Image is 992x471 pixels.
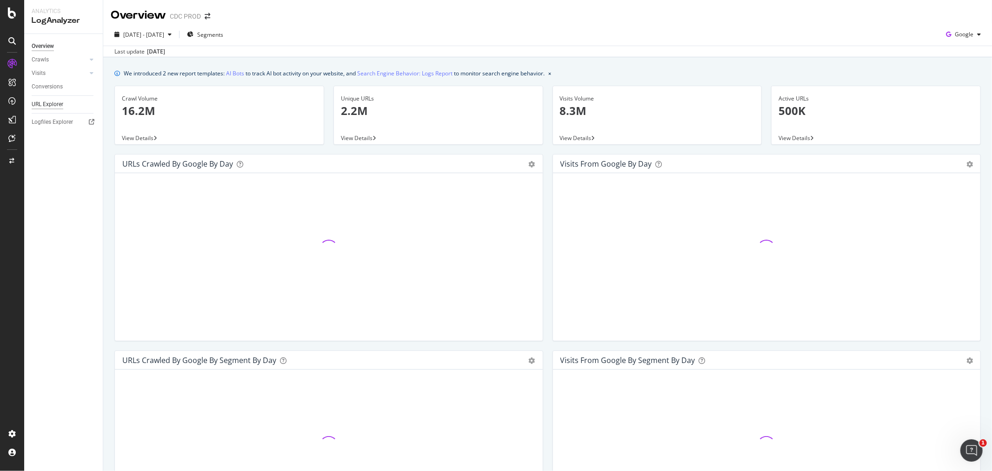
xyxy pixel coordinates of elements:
[979,439,987,447] span: 1
[122,94,317,103] div: Crawl Volume
[341,134,373,142] span: View Details
[560,103,755,119] p: 8.3M
[122,134,153,142] span: View Details
[529,357,535,364] div: gear
[183,27,227,42] button: Segments
[197,31,223,39] span: Segments
[357,68,453,78] a: Search Engine Behavior: Logs Report
[341,103,536,119] p: 2.2M
[560,134,592,142] span: View Details
[966,357,973,364] div: gear
[960,439,983,462] iframe: Intercom live chat
[122,159,233,168] div: URLs Crawled by Google by day
[32,55,49,65] div: Crawls
[955,30,973,38] span: Google
[560,159,652,168] div: Visits from Google by day
[122,103,317,119] p: 16.2M
[32,117,96,127] a: Logfiles Explorer
[122,356,276,365] div: URLs Crawled by Google By Segment By Day
[226,68,244,78] a: AI Bots
[560,94,755,103] div: Visits Volume
[111,27,175,42] button: [DATE] - [DATE]
[341,94,536,103] div: Unique URLs
[32,15,95,26] div: LogAnalyzer
[111,7,166,23] div: Overview
[124,68,545,78] div: We introduced 2 new report templates: to track AI bot activity on your website, and to monitor se...
[147,47,165,56] div: [DATE]
[779,103,973,119] p: 500K
[32,41,54,51] div: Overview
[546,67,553,80] button: close banner
[32,100,63,109] div: URL Explorer
[114,47,165,56] div: Last update
[205,13,210,20] div: arrow-right-arrow-left
[32,82,96,92] a: Conversions
[32,82,63,92] div: Conversions
[32,68,46,78] div: Visits
[32,7,95,15] div: Analytics
[32,41,96,51] a: Overview
[170,12,201,21] div: CDC PROD
[779,134,810,142] span: View Details
[32,55,87,65] a: Crawls
[560,356,695,365] div: Visits from Google By Segment By Day
[942,27,985,42] button: Google
[32,68,87,78] a: Visits
[123,31,164,39] span: [DATE] - [DATE]
[32,117,73,127] div: Logfiles Explorer
[32,100,96,109] a: URL Explorer
[114,68,981,78] div: info banner
[779,94,973,103] div: Active URLs
[966,161,973,168] div: gear
[529,161,535,168] div: gear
